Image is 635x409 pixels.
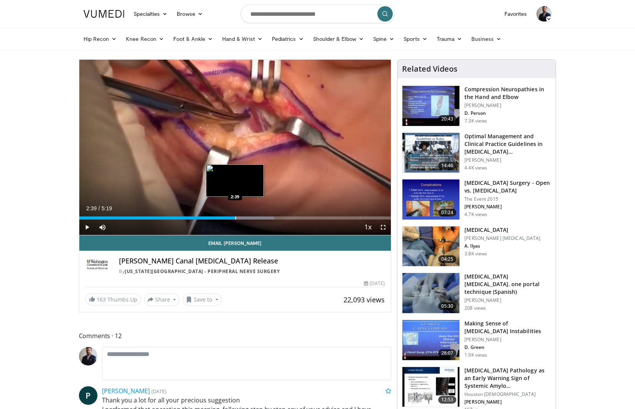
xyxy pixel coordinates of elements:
[500,6,532,22] a: Favorites
[102,205,112,211] span: 5:19
[343,295,385,304] span: 22,093 views
[121,31,169,47] a: Knee Recon
[464,273,551,296] h3: [MEDICAL_DATA] [MEDICAL_DATA]. one portal technique (Spanish)
[119,257,385,265] h4: [PERSON_NAME] Canal [MEDICAL_DATA] Release
[79,216,391,220] div: Progress Bar
[402,85,551,126] a: 20:43 Compression Neuropathies in the Hand and Elbow [PERSON_NAME] D. Person 7.3K views
[438,115,457,123] span: 20:43
[438,349,457,357] span: 28:07
[402,179,551,220] a: 07:24 [MEDICAL_DATA] Surgery - Open vs. [MEDICAL_DATA] The Event 2015 [PERSON_NAME] 4.7K views
[536,6,552,22] img: Avatar
[467,31,506,47] a: Business
[85,293,141,305] a: 163 Thumbs Up
[369,31,399,47] a: Spine
[402,64,457,74] h4: Related Videos
[464,235,540,241] p: [PERSON_NAME] [MEDICAL_DATA]
[464,352,487,358] p: 1.9K views
[464,85,551,101] h3: Compression Neuropathies in the Hand and Elbow
[464,211,487,218] p: 4.7K views
[464,165,487,171] p: 4.4K views
[399,31,432,47] a: Sports
[267,31,308,47] a: Pediatrics
[438,302,457,310] span: 05:30
[464,204,551,210] p: [PERSON_NAME]
[402,226,551,267] a: 04:25 [MEDICAL_DATA] [PERSON_NAME] [MEDICAL_DATA] A. Ilyas 3.8K views
[308,31,369,47] a: Shoulder & Elbow
[364,280,385,287] div: [DATE]
[360,220,375,235] button: Playback Rate
[402,273,459,313] img: 585caa49-62a0-4143-8c0e-c31ec33017f9.150x105_q85_crop-smart_upscale.jpg
[375,220,391,235] button: Fullscreen
[464,320,551,335] h3: Making Sense of [MEDICAL_DATA] Instabilities
[464,337,551,343] p: [PERSON_NAME]
[102,387,150,395] a: [PERSON_NAME]
[79,235,391,251] a: Email [PERSON_NAME]
[438,162,457,169] span: 14:46
[464,157,551,163] p: [PERSON_NAME]
[438,255,457,263] span: 04:25
[438,209,457,216] span: 07:24
[464,118,487,124] p: 7.3K views
[151,388,166,395] small: [DATE]
[402,179,459,220] img: d191f077-c23b-4088-ab6e-31810b4943d3.150x105_q85_crop-smart_upscale.jpg
[402,226,459,267] img: 7a717c21-4d31-49ca-8199-434947eb8993.150x105_q85_crop-smart_upscale.jpg
[464,110,551,116] p: D. Person
[402,367,459,407] img: 1e5e43ce-1af1-4387-aba9-fd5dc2dbb76e.150x105_q85_crop-smart_upscale.jpg
[464,132,551,156] h3: Optimal Management and Clinical Practice Guidelines in [MEDICAL_DATA]…
[79,331,392,341] span: Comments 12
[99,205,100,211] span: /
[85,257,110,275] img: Washington University School of Medicine - Peripheral Nerve Surgery
[79,31,122,47] a: Hip Recon
[84,10,124,18] img: VuMedi Logo
[464,102,551,109] p: [PERSON_NAME]
[183,293,222,306] button: Save to
[438,396,457,404] span: 12:53
[206,164,264,197] img: image.jpeg
[464,344,551,350] p: D. Green
[402,133,459,173] img: 302019_0000_1.png.150x105_q85_crop-smart_upscale.jpg
[95,220,110,235] button: Mute
[79,220,95,235] button: Play
[402,273,551,313] a: 05:30 [MEDICAL_DATA] [MEDICAL_DATA]. one portal technique (Spanish) [PERSON_NAME] 208 views
[119,268,385,275] div: By
[464,196,551,202] p: The Event 2015
[464,179,551,194] h3: [MEDICAL_DATA] Surgery - Open vs. [MEDICAL_DATA]
[129,6,173,22] a: Specialties
[464,305,486,311] p: 208 views
[464,399,551,405] p: [PERSON_NAME]
[79,60,391,235] video-js: Video Player
[402,320,459,360] img: 2893f188-826c-4530-8d2a-bc3371086d49.150x105_q85_crop-smart_upscale.jpg
[169,31,218,47] a: Foot & Ankle
[432,31,467,47] a: Trauma
[79,347,97,365] img: Avatar
[464,226,540,234] h3: [MEDICAL_DATA]
[125,268,280,275] a: [US_STATE][GEOGRAPHIC_DATA] - Peripheral Nerve Surgery
[402,86,459,126] img: b54436d8-8e88-4114-8e17-c60436be65a7.150x105_q85_crop-smart_upscale.jpg
[241,5,395,23] input: Search topics, interventions
[218,31,267,47] a: Hand & Wrist
[86,205,97,211] span: 2:39
[172,6,208,22] a: Browse
[79,386,97,405] a: P
[464,391,551,397] p: Houston [DEMOGRAPHIC_DATA]
[97,296,106,303] span: 163
[464,243,540,249] p: A. Ilyas
[464,367,551,390] h3: [MEDICAL_DATA] Pathology as an Early Warning Sign of Systemic Amylo…
[402,132,551,173] a: 14:46 Optimal Management and Clinical Practice Guidelines in [MEDICAL_DATA]… [PERSON_NAME] 4.4K v...
[402,320,551,360] a: 28:07 Making Sense of [MEDICAL_DATA] Instabilities [PERSON_NAME] D. Green 1.9K views
[464,251,487,257] p: 3.8K views
[464,297,551,303] p: [PERSON_NAME]
[144,293,180,306] button: Share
